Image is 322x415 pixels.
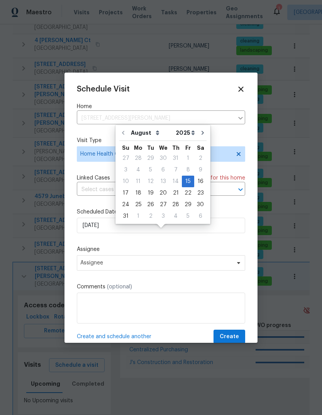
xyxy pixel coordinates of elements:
[194,187,207,199] div: Sat Aug 23 2025
[182,211,194,222] div: 5
[117,125,129,141] button: Go to previous month
[182,164,194,175] div: 8
[129,127,174,139] select: Month
[77,85,130,93] span: Schedule Visit
[194,176,207,187] div: Sat Aug 16 2025
[132,199,144,210] div: 25
[157,164,169,176] div: Wed Aug 06 2025
[157,153,169,164] div: 30
[182,210,194,222] div: Fri Sep 05 2025
[169,153,182,164] div: 31
[220,332,239,342] span: Create
[122,145,129,151] abbr: Sunday
[169,164,182,175] div: 7
[132,199,144,210] div: Mon Aug 25 2025
[144,187,157,199] div: Tue Aug 19 2025
[132,176,144,187] div: 11
[119,211,132,222] div: 31
[132,187,144,199] div: Mon Aug 18 2025
[144,211,157,222] div: 2
[185,145,191,151] abbr: Friday
[182,164,194,176] div: Fri Aug 08 2025
[194,176,207,187] div: 16
[157,188,169,198] div: 20
[157,164,169,175] div: 6
[77,184,224,196] input: Select cases
[197,125,208,141] button: Go to next month
[182,176,194,187] div: 15
[194,164,207,175] div: 9
[77,218,245,233] input: M/D/YYYY
[134,145,142,151] abbr: Monday
[132,210,144,222] div: Mon Sep 01 2025
[144,210,157,222] div: Tue Sep 02 2025
[119,164,132,176] div: Sun Aug 03 2025
[157,152,169,164] div: Wed Jul 30 2025
[77,333,151,340] span: Create and schedule another
[169,164,182,176] div: Thu Aug 07 2025
[182,152,194,164] div: Fri Aug 01 2025
[119,176,132,187] div: Sun Aug 10 2025
[182,176,194,187] div: Fri Aug 15 2025
[77,103,245,110] label: Home
[194,152,207,164] div: Sat Aug 02 2025
[144,199,157,210] div: 26
[77,283,245,291] label: Comments
[194,211,207,222] div: 6
[157,199,169,210] div: Wed Aug 27 2025
[77,174,110,182] span: Linked Cases
[132,153,144,164] div: 28
[77,246,245,253] label: Assignee
[144,176,157,187] div: Tue Aug 12 2025
[197,145,204,151] abbr: Saturday
[194,153,207,164] div: 2
[144,188,157,198] div: 19
[119,210,132,222] div: Sun Aug 31 2025
[194,199,207,210] div: Sat Aug 30 2025
[182,187,194,199] div: Fri Aug 22 2025
[144,176,157,187] div: 12
[132,152,144,164] div: Mon Jul 28 2025
[119,164,132,175] div: 3
[144,164,157,175] div: 5
[157,199,169,210] div: 27
[214,330,245,344] button: Create
[169,188,182,198] div: 21
[77,137,245,144] label: Visit Type
[119,153,132,164] div: 27
[119,199,132,210] div: 24
[169,199,182,210] div: Thu Aug 28 2025
[132,211,144,222] div: 1
[157,210,169,222] div: Wed Sep 03 2025
[169,210,182,222] div: Thu Sep 04 2025
[159,145,168,151] abbr: Wednesday
[144,153,157,164] div: 29
[169,211,182,222] div: 4
[157,176,169,187] div: Wed Aug 13 2025
[132,188,144,198] div: 18
[169,187,182,199] div: Thu Aug 21 2025
[157,176,169,187] div: 13
[194,188,207,198] div: 23
[169,176,182,187] div: Thu Aug 14 2025
[119,176,132,187] div: 10
[157,211,169,222] div: 3
[144,164,157,176] div: Tue Aug 05 2025
[144,152,157,164] div: Tue Jul 29 2025
[119,152,132,164] div: Sun Jul 27 2025
[132,164,144,175] div: 4
[182,153,194,164] div: 1
[157,187,169,199] div: Wed Aug 20 2025
[194,199,207,210] div: 30
[119,187,132,199] div: Sun Aug 17 2025
[77,112,234,124] input: Enter in an address
[235,184,246,195] button: Open
[77,208,245,216] label: Scheduled Date
[147,145,154,151] abbr: Tuesday
[119,199,132,210] div: Sun Aug 24 2025
[132,176,144,187] div: Mon Aug 11 2025
[182,199,194,210] div: 29
[144,199,157,210] div: Tue Aug 26 2025
[182,199,194,210] div: Fri Aug 29 2025
[80,260,232,266] span: Assignee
